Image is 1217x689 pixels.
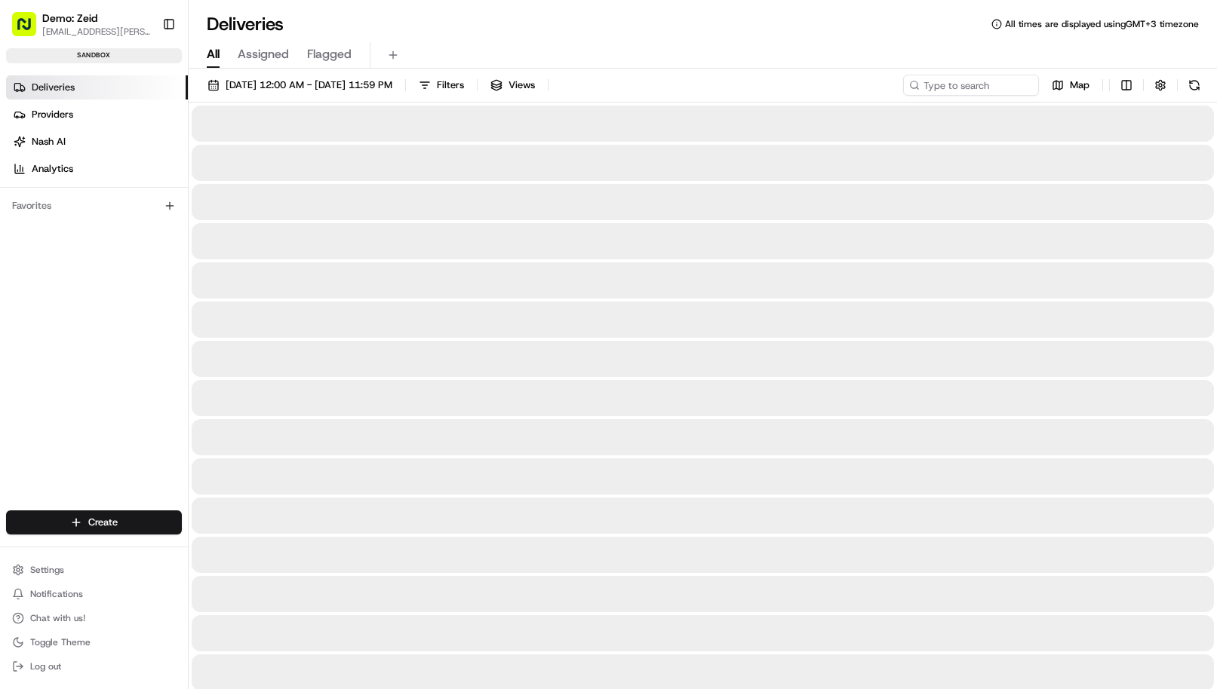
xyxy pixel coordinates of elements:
[32,162,73,176] span: Analytics
[42,11,97,26] button: Demo: Zeid
[30,588,83,600] span: Notifications
[1005,18,1199,30] span: All times are displayed using GMT+3 timezone
[6,130,188,154] a: Nash AI
[201,75,399,96] button: [DATE] 12:00 AM - [DATE] 11:59 PM
[437,78,464,92] span: Filters
[32,81,75,94] span: Deliveries
[207,12,284,36] h1: Deliveries
[6,194,182,218] div: Favorites
[6,608,182,629] button: Chat with us!
[1045,75,1096,96] button: Map
[226,78,392,92] span: [DATE] 12:00 AM - [DATE] 11:59 PM
[30,612,85,624] span: Chat with us!
[6,103,188,127] a: Providers
[207,45,220,63] span: All
[238,45,289,63] span: Assigned
[307,45,352,63] span: Flagged
[6,75,188,100] a: Deliveries
[88,516,118,529] span: Create
[6,48,182,63] div: sandbox
[32,108,73,121] span: Providers
[1184,75,1205,96] button: Refresh
[412,75,471,96] button: Filters
[903,75,1039,96] input: Type to search
[30,636,91,648] span: Toggle Theme
[6,583,182,605] button: Notifications
[32,135,66,149] span: Nash AI
[509,78,535,92] span: Views
[30,564,64,576] span: Settings
[6,157,188,181] a: Analytics
[484,75,542,96] button: Views
[42,26,150,38] button: [EMAIL_ADDRESS][PERSON_NAME]
[6,510,182,534] button: Create
[1070,78,1089,92] span: Map
[6,656,182,677] button: Log out
[6,559,182,580] button: Settings
[6,632,182,653] button: Toggle Theme
[30,660,61,672] span: Log out
[6,6,156,42] button: Demo: Zeid[EMAIL_ADDRESS][PERSON_NAME]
